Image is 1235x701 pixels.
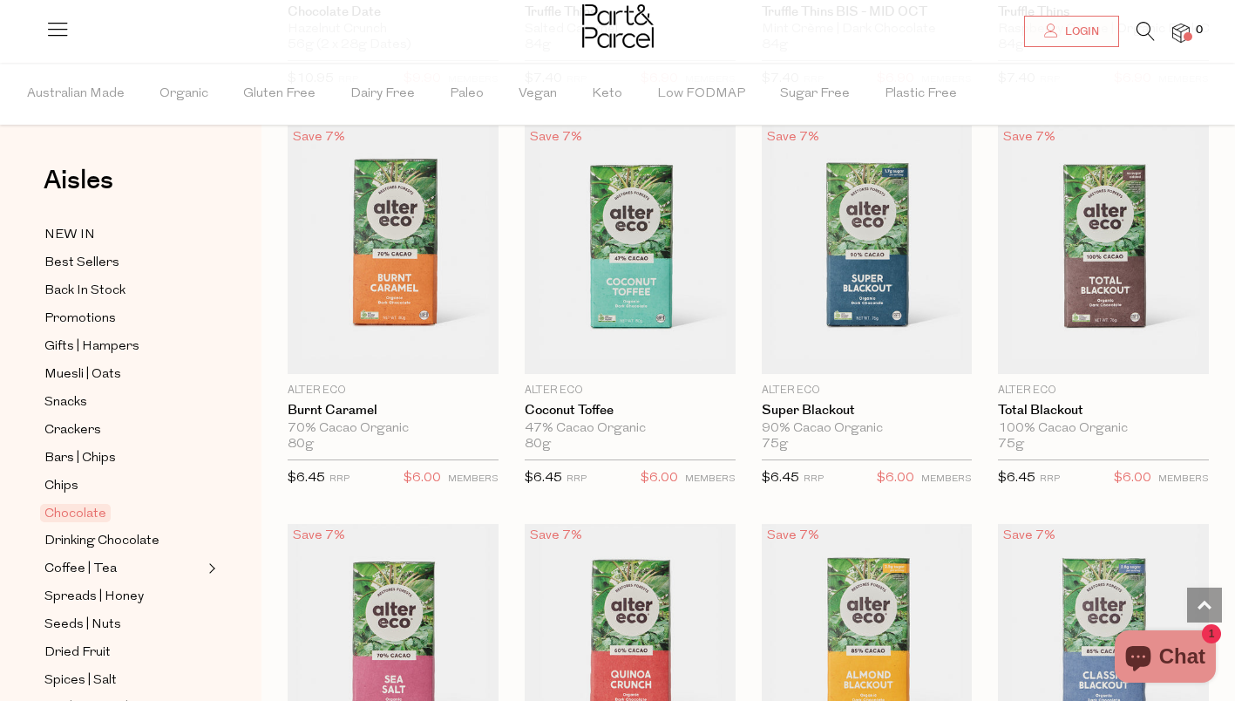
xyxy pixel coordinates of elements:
[519,64,557,125] span: Vegan
[762,472,799,485] span: $6.45
[1158,474,1209,484] small: MEMBERS
[44,337,139,357] span: Gifts | Hampers
[525,524,587,548] div: Save 7%
[921,474,972,484] small: MEMBERS
[780,64,850,125] span: Sugar Free
[1191,23,1207,38] span: 0
[44,364,121,385] span: Muesli | Oats
[288,126,350,149] div: Save 7%
[350,64,415,125] span: Dairy Free
[885,64,957,125] span: Plastic Free
[685,474,736,484] small: MEMBERS
[44,280,203,302] a: Back In Stock
[44,503,203,524] a: Chocolate
[1109,630,1221,687] inbox-online-store-chat: Shopify online store chat
[450,64,484,125] span: Paleo
[288,472,325,485] span: $6.45
[641,467,678,490] span: $6.00
[44,531,159,552] span: Drinking Chocolate
[44,309,116,330] span: Promotions
[525,437,551,453] span: 80g
[525,126,587,149] div: Save 7%
[40,504,111,522] span: Chocolate
[288,126,499,374] img: Burnt Caramel
[329,474,349,484] small: RRP
[44,420,101,441] span: Crackers
[877,467,914,490] span: $6.00
[44,559,117,580] span: Coffee | Tea
[998,421,1209,437] div: 100% Cacao Organic
[44,643,111,664] span: Dried Fruit
[288,403,499,419] a: Burnt Caramel
[1040,474,1060,484] small: RRP
[44,614,203,636] a: Seeds | Nuts
[44,391,203,413] a: Snacks
[998,524,1061,548] div: Save 7%
[44,670,117,691] span: Spices | Salt
[998,383,1209,398] p: Alter Eco
[288,383,499,398] p: Alter Eco
[44,336,203,357] a: Gifts | Hampers
[44,448,116,469] span: Bars | Chips
[44,558,203,580] a: Coffee | Tea
[27,64,125,125] span: Australian Made
[44,587,144,608] span: Spreads | Honey
[762,126,973,374] img: Super Blackout
[44,224,203,246] a: NEW IN
[44,253,119,274] span: Best Sellers
[1024,16,1119,47] a: Login
[762,126,824,149] div: Save 7%
[44,447,203,469] a: Bars | Chips
[525,421,736,437] div: 47% Cacao Organic
[525,126,736,374] img: Coconut Toffee
[44,252,203,274] a: Best Sellers
[44,364,203,385] a: Muesli | Oats
[44,225,95,246] span: NEW IN
[44,670,203,691] a: Spices | Salt
[159,64,208,125] span: Organic
[404,467,441,490] span: $6.00
[243,64,316,125] span: Gluten Free
[998,472,1035,485] span: $6.45
[804,474,824,484] small: RRP
[44,615,121,636] span: Seeds | Nuts
[998,126,1061,149] div: Save 7%
[762,403,973,419] a: Super Blackout
[44,281,126,302] span: Back In Stock
[288,524,350,548] div: Save 7%
[44,642,203,664] a: Dried Fruit
[44,167,113,211] a: Aisles
[525,403,736,419] a: Coconut Toffee
[204,558,216,579] button: Expand/Collapse Coffee | Tea
[448,474,499,484] small: MEMBERS
[525,472,562,485] span: $6.45
[998,403,1209,419] a: Total Blackout
[44,586,203,608] a: Spreads | Honey
[582,4,654,48] img: Part&Parcel
[1172,24,1190,42] a: 0
[288,421,499,437] div: 70% Cacao Organic
[44,530,203,552] a: Drinking Chocolate
[657,64,745,125] span: Low FODMAP
[44,419,203,441] a: Crackers
[762,437,788,453] span: 75g
[567,474,587,484] small: RRP
[1061,24,1099,39] span: Login
[44,476,78,497] span: Chips
[592,64,622,125] span: Keto
[44,308,203,330] a: Promotions
[44,475,203,497] a: Chips
[1114,467,1151,490] span: $6.00
[762,421,973,437] div: 90% Cacao Organic
[998,126,1209,374] img: Total Blackout
[44,161,113,200] span: Aisles
[762,383,973,398] p: Alter Eco
[998,437,1024,453] span: 75g
[288,437,314,453] span: 80g
[762,524,824,548] div: Save 7%
[44,392,87,413] span: Snacks
[525,383,736,398] p: Alter Eco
